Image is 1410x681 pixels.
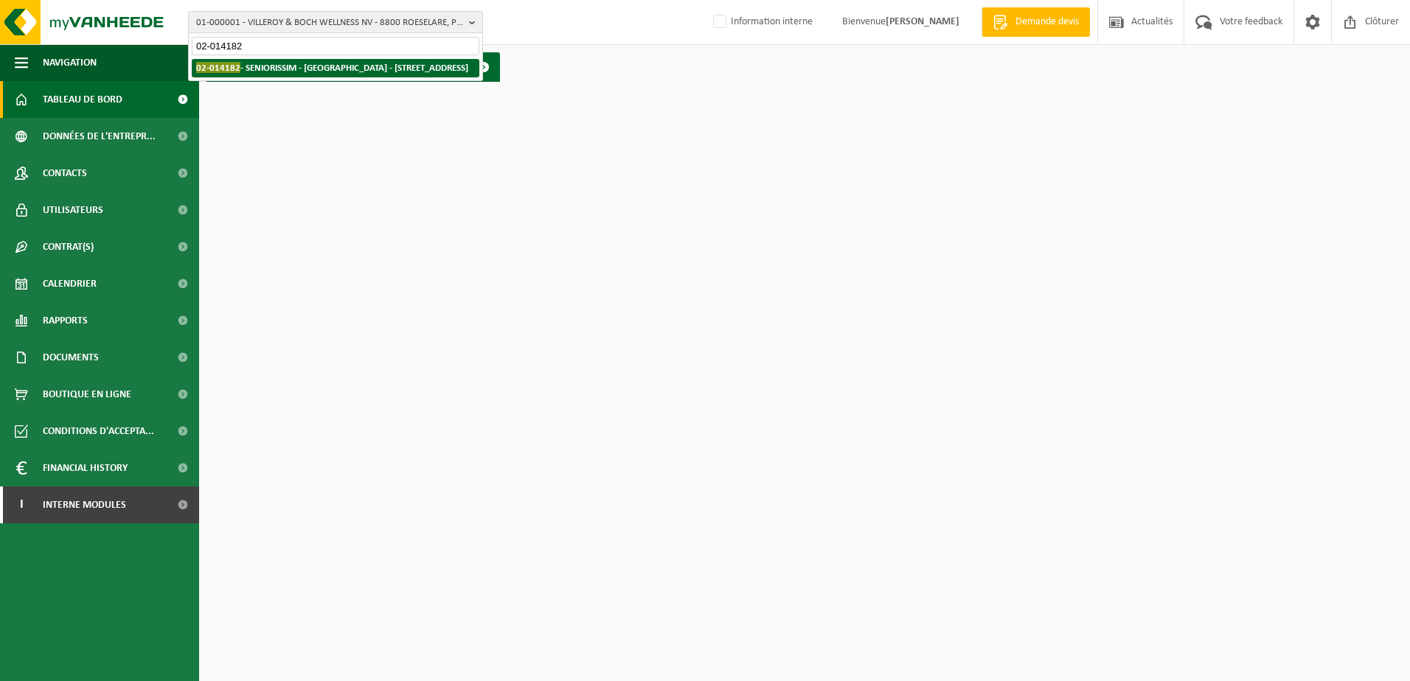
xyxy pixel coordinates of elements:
[188,11,483,33] button: 01-000001 - VILLEROY & BOCH WELLNESS NV - 8800 ROESELARE, POPULIERSTRAAT 1
[43,486,126,523] span: Interne modules
[43,118,156,155] span: Données de l'entrepr...
[710,11,813,33] label: Information interne
[886,16,959,27] strong: [PERSON_NAME]
[43,192,103,228] span: Utilisateurs
[43,376,131,413] span: Boutique en ligne
[15,486,28,523] span: I
[43,450,128,486] span: Financial History
[43,44,97,81] span: Navigation
[43,155,87,192] span: Contacts
[43,81,122,118] span: Tableau de bord
[43,265,97,302] span: Calendrier
[43,339,99,376] span: Documents
[43,228,94,265] span: Contrat(s)
[43,302,88,339] span: Rapports
[196,12,463,34] span: 01-000001 - VILLEROY & BOCH WELLNESS NV - 8800 ROESELARE, POPULIERSTRAAT 1
[43,413,154,450] span: Conditions d'accepta...
[1012,15,1083,29] span: Demande devis
[982,7,1090,37] a: Demande devis
[196,62,468,73] strong: - SENIORISSIM - [GEOGRAPHIC_DATA] - [STREET_ADDRESS]
[192,37,479,55] input: Chercher des succursales liées
[196,62,240,73] span: 02-014182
